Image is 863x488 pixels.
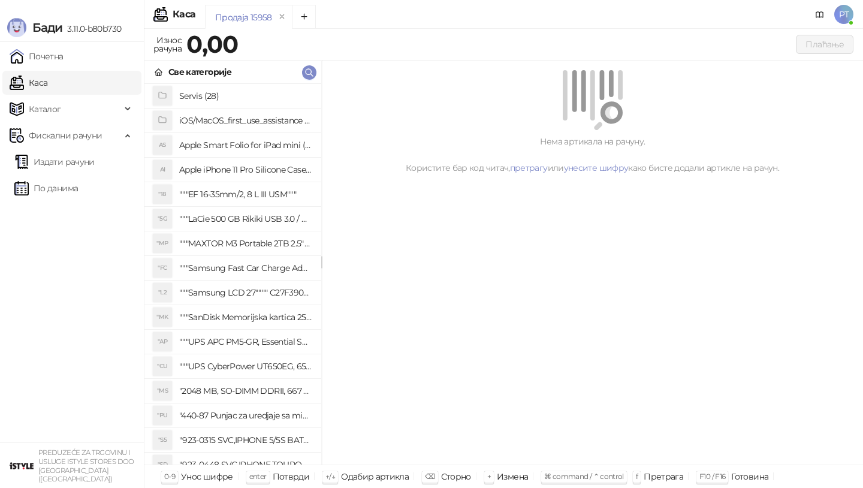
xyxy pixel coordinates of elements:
[10,71,47,95] a: Каса
[153,283,172,302] div: "L2
[179,135,312,155] h4: Apple Smart Folio for iPad mini (A17 Pro) - Sage
[179,430,312,450] h4: "923-0315 SVC,IPHONE 5/5S BATTERY REMOVAL TRAY Držač za iPhone sa kojim se otvara display
[153,258,172,278] div: "FC
[510,162,548,173] a: претрагу
[179,308,312,327] h4: """SanDisk Memorijska kartica 256GB microSDXC sa SD adapterom SDSQXA1-256G-GN6MA - Extreme PLUS, ...
[179,86,312,106] h4: Servis (28)
[544,472,624,481] span: ⌘ command / ⌃ control
[441,469,471,484] div: Сторно
[179,357,312,376] h4: """UPS CyberPower UT650EG, 650VA/360W , line-int., s_uko, desktop"""
[636,472,638,481] span: f
[38,448,134,483] small: PREDUZEĆE ZA TRGOVINU I USLUGE ISTYLE STORES DOO [GEOGRAPHIC_DATA] ([GEOGRAPHIC_DATA])
[144,84,321,465] div: grid
[292,5,316,29] button: Add tab
[7,18,26,37] img: Logo
[274,12,290,22] button: remove
[487,472,491,481] span: +
[29,97,61,121] span: Каталог
[164,472,175,481] span: 0-9
[425,472,434,481] span: ⌫
[644,469,683,484] div: Претрага
[173,10,195,19] div: Каса
[153,430,172,450] div: "S5
[179,381,312,400] h4: "2048 MB, SO-DIMM DDRII, 667 MHz, Napajanje 1,8 0,1 V, Latencija CL5"
[14,150,95,174] a: Издати рачуни
[179,111,312,130] h4: iOS/MacOS_first_use_assistance (4)
[834,5,853,24] span: PT
[168,65,231,79] div: Све категорије
[497,469,528,484] div: Измена
[179,234,312,253] h4: """MAXTOR M3 Portable 2TB 2.5"""" crni eksterni hard disk HX-M201TCB/GM"""
[179,185,312,204] h4: """EF 16-35mm/2, 8 L III USM"""
[336,135,849,174] div: Нема артикала на рачуну. Користите бар код читач, или како бисте додали артикле на рачун.
[810,5,829,24] a: Документација
[32,20,62,35] span: Бади
[153,234,172,253] div: "MP
[179,283,312,302] h4: """Samsung LCD 27"""" C27F390FHUXEN"""
[273,469,310,484] div: Потврди
[179,258,312,278] h4: """Samsung Fast Car Charge Adapter, brzi auto punja_, boja crna"""
[10,44,64,68] a: Почетна
[10,454,34,478] img: 64x64-companyLogo-77b92cf4-9946-4f36-9751-bf7bb5fd2c7d.png
[153,185,172,204] div: "18
[796,35,853,54] button: Плаћање
[151,32,184,56] div: Износ рачуна
[179,209,312,228] h4: """LaCie 500 GB Rikiki USB 3.0 / Ultra Compact & Resistant aluminum / USB 3.0 / 2.5"""""""
[731,469,768,484] div: Готовина
[153,357,172,376] div: "CU
[249,472,267,481] span: enter
[181,469,233,484] div: Унос шифре
[186,29,238,59] strong: 0,00
[341,469,409,484] div: Одабир артикла
[153,381,172,400] div: "MS
[153,209,172,228] div: "5G
[153,308,172,327] div: "MK
[179,332,312,351] h4: """UPS APC PM5-GR, Essential Surge Arrest,5 utic_nica"""
[179,455,312,474] h4: "923-0448 SVC,IPHONE,TOURQUE DRIVER KIT .65KGF- CM Šrafciger "
[179,160,312,179] h4: Apple iPhone 11 Pro Silicone Case - Black
[153,332,172,351] div: "AP
[14,176,78,200] a: По данима
[153,406,172,425] div: "PU
[564,162,629,173] a: унесите шифру
[62,23,121,34] span: 3.11.0-b80b730
[153,135,172,155] div: AS
[29,123,102,147] span: Фискални рачуни
[215,11,272,24] div: Продаја 15958
[153,160,172,179] div: AI
[153,455,172,474] div: "SD
[699,472,725,481] span: F10 / F16
[179,406,312,425] h4: "440-87 Punjac za uredjaje sa micro USB portom 4/1, Stand."
[325,472,335,481] span: ↑/↓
